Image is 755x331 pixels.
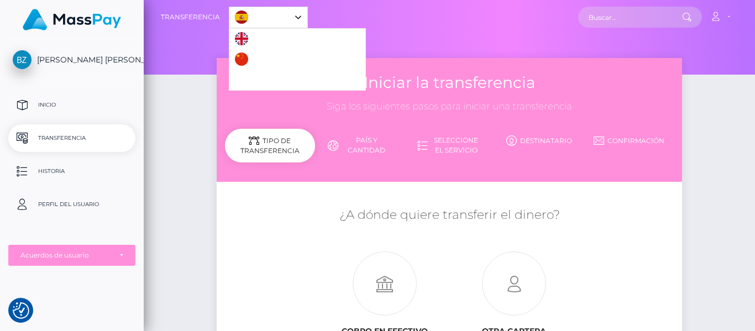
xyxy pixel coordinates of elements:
[23,9,121,30] img: MassPay
[13,302,29,319] button: Consent Preferences
[494,131,584,150] a: Destinatario
[225,72,674,93] h3: Iniciar la transferencia
[13,196,131,213] p: Perfil del usuario
[20,251,111,260] div: Acuerdos de usuario
[13,97,131,113] p: Inicio
[8,157,135,185] a: Historia
[225,129,314,162] div: Tipo de transferencia
[315,131,405,160] a: País y cantidad
[225,207,674,224] h5: ¿A dónde quiere transferir el dinero?
[229,7,308,28] div: Language
[225,100,674,113] h3: Siga los siguientes pasos para iniciar una transferencia
[578,7,682,28] input: Buscar...
[13,302,29,319] img: Revisit consent button
[13,163,131,180] p: Historia
[8,124,135,152] a: Transferencia
[229,29,290,49] a: English
[229,28,366,91] ul: Language list
[229,7,307,28] a: Español
[8,191,135,218] a: Perfil del usuario
[13,130,131,146] p: Transferencia
[229,70,365,90] a: Português ([GEOGRAPHIC_DATA])
[8,245,135,266] button: Acuerdos de usuario
[8,91,135,119] a: Inicio
[8,55,135,65] span: [PERSON_NAME] [PERSON_NAME]
[229,49,297,70] a: 中文 (简体)
[584,131,673,150] a: Confirmación
[229,7,308,28] aside: Language selected: Español
[405,131,494,160] a: Seleccione el servicio
[161,6,220,29] a: Transferencia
